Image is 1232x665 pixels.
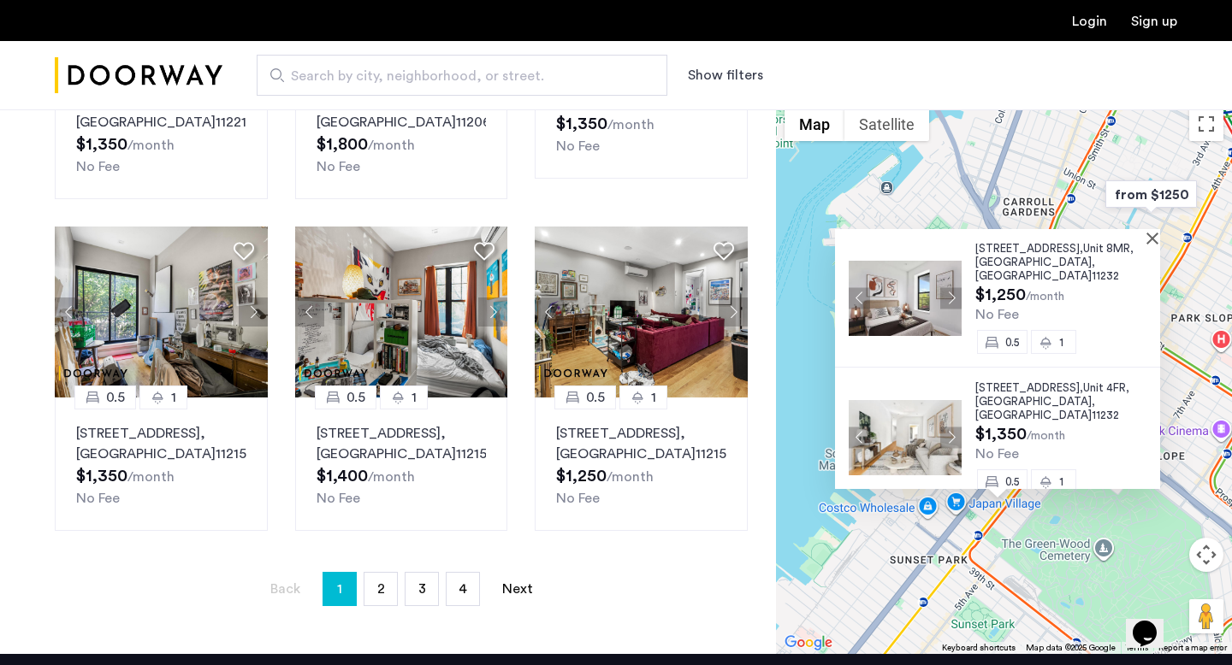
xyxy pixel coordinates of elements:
[942,642,1016,654] button: Keyboard shortcuts
[1158,642,1227,654] a: Report a map error
[368,470,415,484] sub: /month
[535,45,748,179] a: 0.51[STREET_ADDRESS], [GEOGRAPHIC_DATA]11215No Fee
[1072,15,1107,28] a: Login
[556,491,600,505] span: No Fee
[76,160,120,174] span: No Fee
[55,227,268,397] img: dc6efc1f-24ba-4395-9182-45437e21be9a_638935026598234803.jpeg
[975,243,1083,254] span: [STREET_ADDRESS],
[940,287,962,309] button: Next apartment
[975,256,1095,281] span: , [GEOGRAPHIC_DATA]
[295,297,324,327] button: Previous apartment
[556,139,600,153] span: No Fee
[377,582,385,596] span: 2
[55,44,222,108] a: Cazamio Logo
[849,400,962,475] img: Apartment photo
[412,387,417,408] span: 1
[1189,538,1223,572] button: Map camera controls
[1027,430,1065,442] sub: /month
[849,427,870,448] button: Previous apartment
[270,582,300,596] span: Back
[535,227,748,397] img: dc6efc1f-24ba-4395-9182-45437e21be9a_638935024713250642.jpeg
[586,387,605,408] span: 0.5
[535,297,564,327] button: Previous apartment
[291,66,619,86] span: Search by city, neighborhood, or street.
[1083,243,1134,254] span: Unit 8MR,
[459,582,467,596] span: 4
[295,227,508,397] img: dc6efc1f-24ba-4395-9182-45437e21be9a_638935027139041427.jpeg
[1099,175,1204,214] div: from $1250
[295,397,508,531] a: 0.51[STREET_ADDRESS], [GEOGRAPHIC_DATA]11215No Fee
[1189,107,1223,141] button: Toggle fullscreen view
[1131,15,1177,28] a: Registration
[975,286,1026,303] span: $1,250
[76,136,127,153] span: $1,350
[556,468,607,485] span: $1,250
[975,396,1092,407] span: [GEOGRAPHIC_DATA]
[55,44,222,108] img: logo
[719,297,748,327] button: Next apartment
[1126,597,1181,648] iframe: chat widget
[849,287,870,309] button: Previous apartment
[317,468,368,485] span: $1,400
[55,397,268,531] a: 0.51[STREET_ADDRESS], [GEOGRAPHIC_DATA]11215No Fee
[295,45,508,199] a: 0.51[STREET_ADDRESS][PERSON_NAME], [GEOGRAPHIC_DATA]11206No Fee
[1083,382,1129,393] span: Unit 4FR,
[607,118,654,132] sub: /month
[76,423,246,464] p: [STREET_ADDRESS] 11215
[844,107,929,141] button: Show satellite imagery
[171,387,176,408] span: 1
[975,447,1019,461] span: No Fee
[368,138,415,152] sub: /month
[849,261,962,336] img: Apartment photo
[317,423,487,464] p: [STREET_ADDRESS] 11215
[55,572,748,606] nav: Pagination
[55,45,268,199] a: 0.51[STREET_ADDRESS][PERSON_NAME], [GEOGRAPHIC_DATA]11221No Fee
[55,297,84,327] button: Previous apartment
[76,468,127,485] span: $1,350
[1026,644,1116,652] span: Map data ©2025 Google
[127,470,175,484] sub: /month
[337,575,342,603] span: 1
[975,426,1027,443] span: $1,350
[651,387,656,408] span: 1
[500,573,535,605] a: Next
[785,107,844,141] button: Show street map
[556,115,607,132] span: $1,350
[239,297,268,327] button: Next apartment
[1005,337,1020,348] span: 0.5
[975,396,1095,421] span: , [GEOGRAPHIC_DATA]
[975,256,1092,268] span: [GEOGRAPHIC_DATA]
[607,470,654,484] sub: /month
[317,136,368,153] span: $1,800
[780,632,837,654] img: Google
[127,138,175,152] sub: /month
[688,65,763,85] button: Show or hide filters
[780,632,837,654] a: Open this area in Google Maps (opens a new window)
[106,387,125,408] span: 0.5
[418,582,426,596] span: 3
[975,308,1019,321] span: No Fee
[940,427,962,448] button: Next apartment
[535,397,748,531] a: 0.51[STREET_ADDRESS], [GEOGRAPHIC_DATA]11215No Fee
[1026,291,1064,303] sub: /month
[1059,337,1063,348] span: 1
[317,160,360,174] span: No Fee
[1126,642,1148,654] a: Terms (opens in new tab)
[317,491,360,505] span: No Fee
[1189,599,1223,633] button: Drag Pegman onto the map to open Street View
[257,55,667,96] input: Apartment Search
[556,423,726,464] p: [STREET_ADDRESS] 11215
[346,387,365,408] span: 0.5
[1092,409,1119,421] span: 11232
[1059,476,1063,487] span: 1
[975,382,1083,393] span: [STREET_ADDRESS],
[478,297,507,327] button: Next apartment
[1092,270,1119,281] span: 11232
[1150,232,1162,244] button: Close
[1005,476,1020,487] span: 0.5
[76,491,120,505] span: No Fee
